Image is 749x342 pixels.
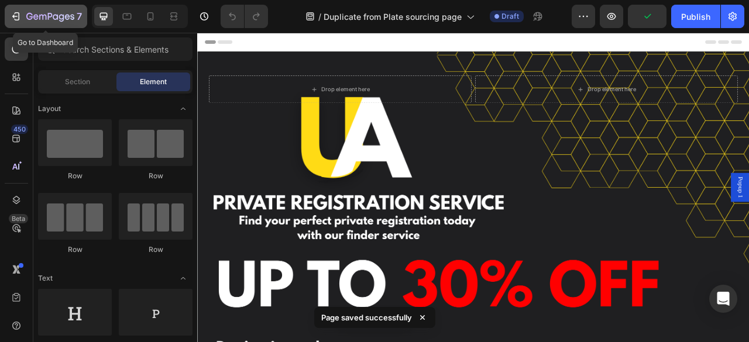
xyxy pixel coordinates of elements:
[119,171,193,181] div: Row
[5,5,87,28] button: 7
[318,11,321,23] span: /
[38,171,112,181] div: Row
[685,183,696,210] span: Popup 1
[197,33,749,342] iframe: Design area
[65,77,90,87] span: Section
[9,214,28,223] div: Beta
[681,11,710,23] div: Publish
[709,285,737,313] div: Open Intercom Messenger
[221,5,268,28] div: Undo/Redo
[140,77,167,87] span: Element
[38,244,112,255] div: Row
[501,11,519,22] span: Draft
[321,312,412,323] p: Page saved successfully
[671,5,720,28] button: Publish
[158,67,220,77] div: Drop element here
[324,11,462,23] span: Duplicate from Plate sourcing page
[38,103,61,114] span: Layout
[38,37,193,61] input: Search Sections & Elements
[77,9,82,23] p: 7
[38,273,53,284] span: Text
[119,244,193,255] div: Row
[174,99,193,118] span: Toggle open
[11,125,28,134] div: 450
[174,269,193,288] span: Toggle open
[497,67,559,77] div: Drop element here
